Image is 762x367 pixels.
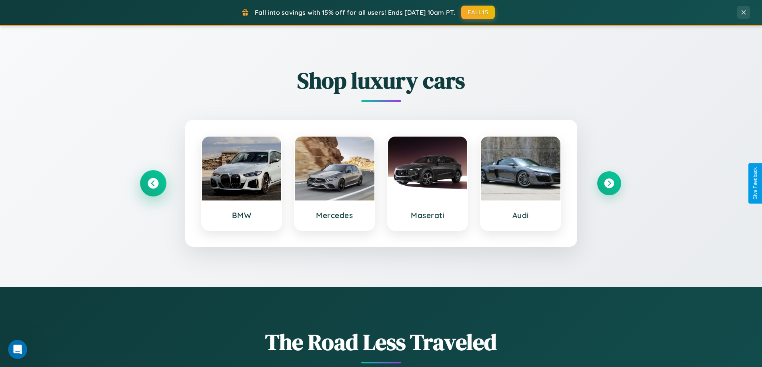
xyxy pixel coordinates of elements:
[141,65,621,96] h2: Shop luxury cars
[489,210,552,220] h3: Audi
[210,210,274,220] h3: BMW
[255,8,455,16] span: Fall into savings with 15% off for all users! Ends [DATE] 10am PT.
[461,6,495,19] button: FALL15
[303,210,366,220] h3: Mercedes
[396,210,460,220] h3: Maserati
[8,340,27,359] iframe: Intercom live chat
[752,167,758,200] div: Give Feedback
[141,327,621,357] h1: The Road Less Traveled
